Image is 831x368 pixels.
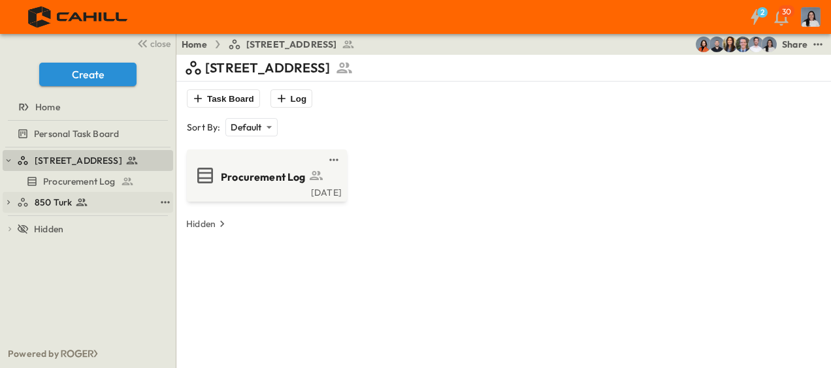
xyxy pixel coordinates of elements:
button: test [157,194,173,210]
a: Procurement Log [3,172,171,191]
a: [STREET_ADDRESS] [17,151,171,170]
button: Task Board [187,89,260,108]
p: 30 [782,7,791,17]
a: Procurement Log [189,165,342,186]
p: Default [231,121,261,134]
img: Jared Salin (jsalin@cahill-sf.com) [735,37,751,52]
a: [STREET_ADDRESS] [228,38,355,51]
img: Trevor Gifford (tgifford@cahill-sf.com) [709,37,725,52]
p: Hidden [186,217,216,230]
div: 850 Turktest [3,192,173,213]
a: 850 Turk [17,193,155,211]
span: Procurement Log [43,175,116,188]
div: Personal Task Boardtest [3,123,173,144]
div: Procurement Logtest [3,171,173,192]
div: Default [225,118,277,136]
a: Home [182,38,207,51]
img: Kim Bowen (kbowen@cahill-sf.com) [722,37,738,52]
img: 4f72bfc4efa7236828875bac24094a5ddb05241e32d018417354e964050affa1.png [16,3,142,31]
p: [STREET_ADDRESS] [205,59,330,77]
img: Cindy De Leon (cdeleon@cahill-sf.com) [761,37,777,52]
button: Create [39,63,137,86]
h6: 2 [760,7,764,18]
div: [STREET_ADDRESS]test [3,150,173,171]
img: Profile Picture [801,7,821,27]
button: close [131,34,173,52]
span: close [150,37,171,50]
span: Personal Task Board [34,127,119,140]
button: Log [270,89,312,108]
span: [STREET_ADDRESS] [35,154,122,167]
div: Share [782,38,807,51]
img: Mike Peterson (mpeterson@cahill-sf.com) [748,37,764,52]
img: Stephanie McNeill (smcneill@cahill-sf.com) [696,37,711,52]
span: Procurement Log [221,170,306,185]
button: Hidden [181,215,234,233]
span: Home [35,100,60,114]
a: Personal Task Board [3,125,171,143]
p: Sort By: [187,121,220,134]
button: test [810,37,826,52]
nav: breadcrumbs [182,38,363,51]
button: test [326,152,342,168]
span: [STREET_ADDRESS] [246,38,337,51]
button: 2 [742,5,768,29]
span: Hidden [34,222,63,236]
span: 850 Turk [35,196,72,209]
a: Home [3,98,171,116]
a: [DATE] [189,186,342,196]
